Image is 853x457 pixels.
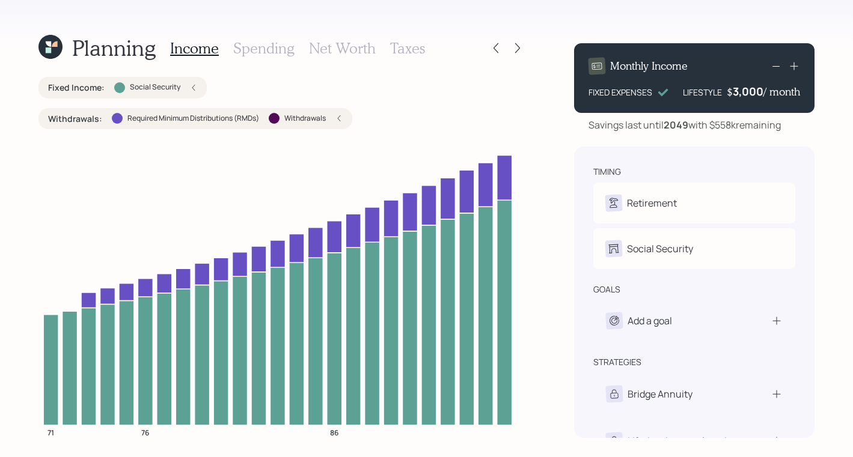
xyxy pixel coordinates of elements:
[628,313,672,328] div: Add a goal
[72,35,156,61] h1: Planning
[309,40,376,57] h3: Net Worth
[233,40,295,57] h3: Spending
[170,40,219,57] h3: Income
[48,113,102,125] label: Withdrawals :
[610,59,688,73] h4: Monthly Income
[727,85,733,98] h4: $
[48,82,105,94] label: Fixed Income :
[390,40,425,57] h3: Taxes
[628,387,692,401] div: Bridge Annuity
[127,113,259,124] label: Required Minimum Distributions (RMDs)
[284,113,326,124] label: Withdrawals
[593,283,620,295] div: goals
[627,241,693,256] div: Social Security
[593,356,641,368] div: strategies
[330,428,338,438] tspan: 86
[141,428,149,438] tspan: 76
[664,118,688,132] b: 2049
[627,196,677,210] div: Retirement
[593,166,621,178] div: timing
[763,85,800,98] h4: / month
[683,86,722,98] div: LIFESTYLE
[130,82,180,92] label: Social Security
[47,428,54,438] tspan: 71
[628,434,735,448] div: Lifetime Income Annuity
[589,118,781,132] div: Savings last until with $558k remaining
[733,84,763,98] div: 3,000
[589,86,652,98] div: FIXED EXPENSES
